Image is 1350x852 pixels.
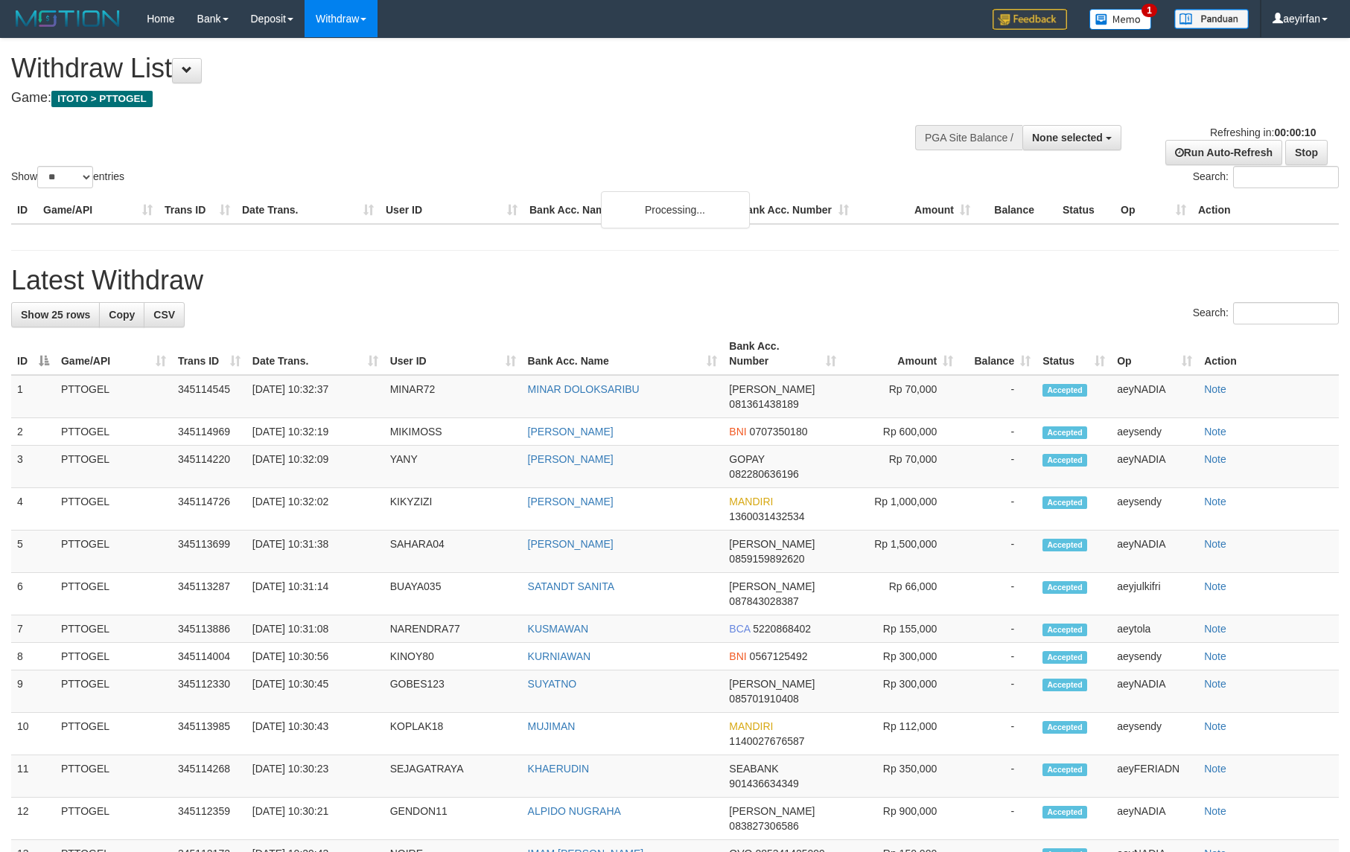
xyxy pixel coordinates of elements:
[842,713,959,755] td: Rp 112,000
[384,418,522,446] td: MIKIMOSS
[1233,302,1339,324] input: Search:
[1204,650,1226,662] a: Note
[172,375,246,418] td: 345114545
[1165,140,1282,165] a: Run Auto-Refresh
[11,7,124,30] img: MOTION_logo.png
[1042,624,1087,636] span: Accepted
[959,755,1037,798] td: -
[729,678,815,690] span: [PERSON_NAME]
[959,333,1037,375] th: Balance: activate to sort column ascending
[1037,333,1111,375] th: Status: activate to sort column ascending
[172,446,246,488] td: 345114220
[1204,678,1226,690] a: Note
[11,196,37,224] th: ID
[915,125,1022,150] div: PGA Site Balance /
[1111,488,1198,531] td: aeysendy
[172,488,246,531] td: 345114726
[976,196,1057,224] th: Balance
[528,496,614,507] a: [PERSON_NAME]
[246,643,384,670] td: [DATE] 10:30:56
[1111,333,1198,375] th: Op: activate to sort column ascending
[51,91,153,107] span: ITOTO > PTTOGEL
[11,418,55,446] td: 2
[1204,720,1226,732] a: Note
[37,196,159,224] th: Game/API
[750,650,808,662] span: Copy 0567125492 to clipboard
[1210,126,1316,138] span: Refreshing in:
[55,375,172,418] td: PTTOGEL
[236,196,380,224] th: Date Trans.
[384,615,522,643] td: NARENDRA77
[1111,615,1198,643] td: aeytola
[1204,805,1226,817] a: Note
[1042,763,1087,776] span: Accepted
[246,615,384,643] td: [DATE] 10:31:08
[55,573,172,615] td: PTTOGEL
[523,196,733,224] th: Bank Acc. Name
[959,670,1037,713] td: -
[842,798,959,840] td: Rp 900,000
[729,580,815,592] span: [PERSON_NAME]
[1111,643,1198,670] td: aeysendy
[1142,4,1157,17] span: 1
[959,798,1037,840] td: -
[384,531,522,573] td: SAHARA04
[729,693,798,705] span: Copy 085701910408 to clipboard
[246,446,384,488] td: [DATE] 10:32:09
[1204,496,1226,507] a: Note
[1204,453,1226,465] a: Note
[723,333,842,375] th: Bank Acc. Number: activate to sort column ascending
[384,446,522,488] td: YANY
[172,615,246,643] td: 345113886
[1042,651,1087,664] span: Accepted
[11,54,885,83] h1: Withdraw List
[172,573,246,615] td: 345113287
[55,446,172,488] td: PTTOGEL
[729,553,804,565] span: Copy 0859159892620 to clipboard
[246,798,384,840] td: [DATE] 10:30:21
[11,798,55,840] td: 12
[1057,196,1115,224] th: Status
[11,333,55,375] th: ID: activate to sort column descending
[959,446,1037,488] td: -
[729,805,815,817] span: [PERSON_NAME]
[1111,713,1198,755] td: aeysendy
[729,778,798,789] span: Copy 901436634349 to clipboard
[246,418,384,446] td: [DATE] 10:32:19
[959,488,1037,531] td: -
[1042,384,1087,397] span: Accepted
[733,196,855,224] th: Bank Acc. Number
[528,426,614,438] a: [PERSON_NAME]
[1042,539,1087,551] span: Accepted
[528,383,640,395] a: MINAR DOLOKSARIBU
[1032,132,1103,144] span: None selected
[528,580,614,592] a: SATANDT SANITA
[172,670,246,713] td: 345112330
[1111,670,1198,713] td: aeyNADIA
[842,446,959,488] td: Rp 70,000
[384,755,522,798] td: SEJAGATRAYA
[959,531,1037,573] td: -
[528,763,589,775] a: KHAERUDIN
[528,453,614,465] a: [PERSON_NAME]
[11,670,55,713] td: 9
[959,615,1037,643] td: -
[246,333,384,375] th: Date Trans.: activate to sort column ascending
[172,333,246,375] th: Trans ID: activate to sort column ascending
[1198,333,1339,375] th: Action
[959,643,1037,670] td: -
[601,191,750,228] div: Processing...
[1111,375,1198,418] td: aeyNADIA
[55,615,172,643] td: PTTOGEL
[172,798,246,840] td: 345112359
[1193,302,1339,324] label: Search:
[522,333,724,375] th: Bank Acc. Name: activate to sort column ascending
[1111,531,1198,573] td: aeyNADIA
[172,643,246,670] td: 345114004
[750,426,808,438] span: Copy 0707350180 to clipboard
[11,488,55,531] td: 4
[246,531,384,573] td: [DATE] 10:31:38
[729,538,815,550] span: [PERSON_NAME]
[159,196,236,224] th: Trans ID
[1233,166,1339,188] input: Search:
